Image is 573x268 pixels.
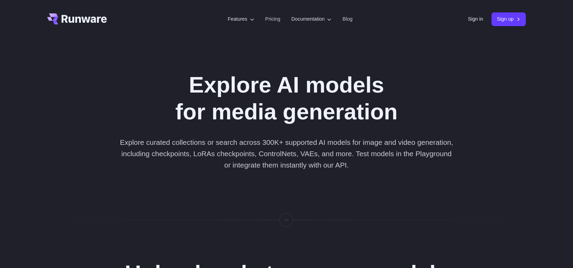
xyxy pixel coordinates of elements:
p: Explore curated collections or search across 300K+ supported AI models for image and video genera... [119,137,454,171]
a: Sign up [491,12,526,26]
label: Features [228,15,254,23]
a: Blog [342,15,352,23]
a: Sign in [468,15,483,23]
h1: Explore AI models for media generation [95,72,478,126]
a: Pricing [265,15,280,23]
a: Go to / [47,13,107,24]
label: Documentation [291,15,332,23]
